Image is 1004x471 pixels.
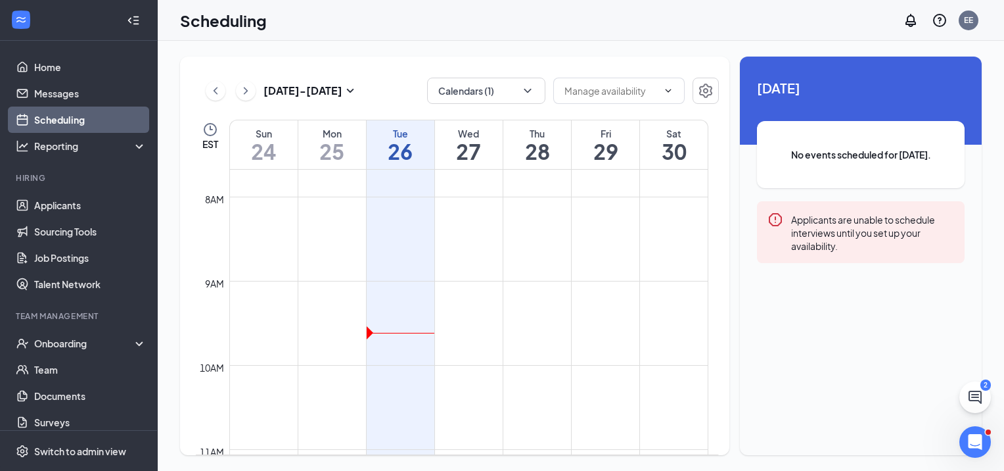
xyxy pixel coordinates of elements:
[14,13,28,26] svg: WorkstreamLogo
[34,107,147,133] a: Scheduling
[521,84,534,97] svg: ChevronDown
[791,212,954,253] div: Applicants are unable to schedule interviews until you set up your availability.
[34,357,147,383] a: Team
[640,140,708,162] h1: 30
[197,445,227,459] div: 11am
[435,140,503,162] h1: 27
[202,276,227,291] div: 9am
[298,140,366,162] h1: 25
[435,127,503,140] div: Wed
[230,127,298,140] div: Sun
[16,310,144,322] div: Team Management
[34,80,147,107] a: Messages
[34,445,126,458] div: Switch to admin view
[572,127,639,140] div: Fri
[197,360,227,375] div: 10am
[503,140,571,162] h1: 28
[298,120,366,169] a: August 25, 2025
[640,120,708,169] a: August 30, 2025
[663,86,673,96] svg: ChevronDown
[342,83,358,99] svg: SmallChevronDown
[263,84,342,98] h3: [DATE] - [DATE]
[640,127,708,140] div: Sat
[180,9,267,32] h1: Scheduling
[239,83,252,99] svg: ChevronRight
[127,14,140,27] svg: Collapse
[209,83,222,99] svg: ChevronLeft
[367,120,434,169] a: August 26, 2025
[16,337,29,350] svg: UserCheck
[298,127,366,140] div: Mon
[16,445,29,458] svg: Settings
[503,127,571,140] div: Thu
[34,139,147,153] div: Reporting
[903,12,919,28] svg: Notifications
[206,81,225,101] button: ChevronLeft
[34,54,147,80] a: Home
[980,380,991,391] div: 2
[236,81,256,101] button: ChevronRight
[698,83,714,99] svg: Settings
[34,192,147,218] a: Applicants
[964,14,973,26] div: EE
[34,337,135,350] div: Onboarding
[16,139,29,153] svg: Analysis
[757,78,965,98] span: [DATE]
[34,409,147,435] a: Surveys
[693,78,719,104] button: Settings
[967,389,983,405] svg: ChatActive
[367,140,434,162] h1: 26
[572,140,639,162] h1: 29
[959,382,991,413] button: ChatActive
[230,120,298,169] a: August 24, 2025
[367,127,434,140] div: Tue
[202,137,218,151] span: EST
[427,78,545,104] button: Calendars (1)ChevronDown
[34,383,147,409] a: Documents
[34,218,147,245] a: Sourcing Tools
[202,122,218,137] svg: Clock
[435,120,503,169] a: August 27, 2025
[783,147,938,162] span: No events scheduled for [DATE].
[503,120,571,169] a: August 28, 2025
[34,271,147,297] a: Talent Network
[932,12,947,28] svg: QuestionInfo
[34,245,147,271] a: Job Postings
[959,426,991,458] iframe: Intercom live chat
[230,140,298,162] h1: 24
[202,192,227,207] div: 8am
[16,172,144,184] div: Hiring
[564,84,658,98] input: Manage availability
[572,120,639,169] a: August 29, 2025
[767,212,783,228] svg: Error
